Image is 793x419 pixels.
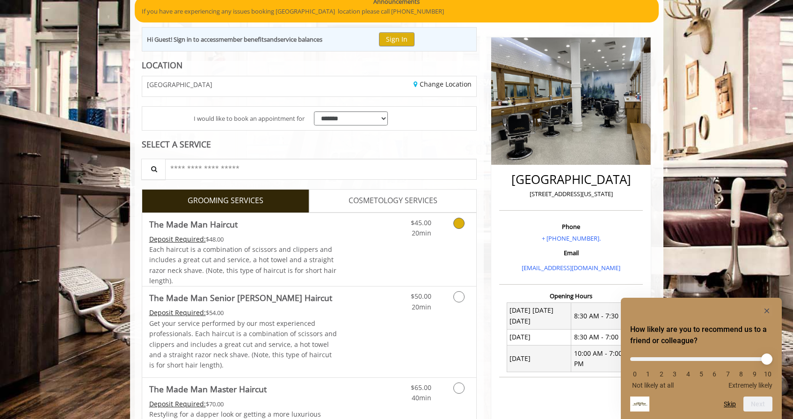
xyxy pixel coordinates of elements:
[571,345,636,372] td: 10:00 AM - 7:00 PM
[141,159,166,180] button: Service Search
[142,7,652,16] p: If you have are experiencing any issues booking [GEOGRAPHIC_DATA] location please call [PHONE_NUM...
[412,228,431,237] span: 20min
[411,383,431,392] span: $65.00
[723,370,733,378] li: 7
[411,218,431,227] span: $45.00
[750,370,759,378] li: 9
[142,140,477,149] div: SELECT A SERVICE
[507,302,571,329] td: [DATE] [DATE] [DATE]
[571,302,636,329] td: 8:30 AM - 7:30 PM
[277,35,322,44] b: service balances
[670,370,679,378] li: 3
[218,35,267,44] b: member benefits
[728,382,772,389] span: Extremely likely
[149,382,267,396] b: The Made Man Master Haircut
[412,302,431,311] span: 20min
[507,329,571,345] td: [DATE]
[630,324,772,346] h2: How likely are you to recommend us to a friend or colleague? Select an option from 0 to 10, with ...
[571,329,636,345] td: 8:30 AM - 7:00 PM
[502,189,640,199] p: [STREET_ADDRESS][US_STATE]
[502,223,640,230] h3: Phone
[142,59,182,71] b: LOCATION
[710,370,719,378] li: 6
[149,318,337,371] p: Get your service performed by our most experienced professionals. Each haircut is a combination o...
[502,173,640,186] h2: [GEOGRAPHIC_DATA]
[736,370,746,378] li: 8
[630,370,640,378] li: 0
[149,291,332,304] b: The Made Man Senior [PERSON_NAME] Haircut
[414,80,472,88] a: Change Location
[411,292,431,301] span: $50.00
[194,114,305,124] span: I would like to book an appointment for
[149,399,206,408] span: This service needs some Advance to be paid before we block your appointment
[379,32,415,46] button: Sign In
[149,218,238,231] b: The Made Man Haircut
[724,400,736,408] button: Skip
[684,370,693,378] li: 4
[630,350,772,389] div: How likely are you to recommend us to a friend or colleague? Select an option from 0 to 10, with ...
[507,345,571,372] td: [DATE]
[147,81,212,88] span: [GEOGRAPHIC_DATA]
[147,35,322,44] div: Hi Guest! Sign in to access and
[522,264,620,272] a: [EMAIL_ADDRESS][DOMAIN_NAME]
[630,305,772,412] div: How likely are you to recommend us to a friend or colleague? Select an option from 0 to 10, with ...
[349,195,437,207] span: COSMETOLOGY SERVICES
[697,370,706,378] li: 5
[149,245,336,285] span: Each haircut is a combination of scissors and clippers and includes a great cut and service, a ho...
[761,305,772,316] button: Hide survey
[763,370,772,378] li: 10
[743,397,772,412] button: Next question
[657,370,666,378] li: 2
[632,382,674,389] span: Not likely at all
[412,393,431,402] span: 40min
[149,308,206,317] span: This service needs some Advance to be paid before we block your appointment
[188,195,263,207] span: GROOMING SERVICES
[149,308,337,318] div: $54.00
[149,399,337,409] div: $70.00
[499,293,643,299] h3: Opening Hours
[149,235,206,243] span: This service needs some Advance to be paid before we block your appointment
[542,234,601,243] a: + [PHONE_NUMBER].
[643,370,653,378] li: 1
[502,250,640,256] h3: Email
[149,234,337,244] div: $48.00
